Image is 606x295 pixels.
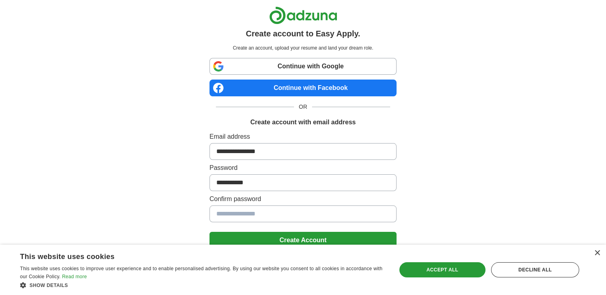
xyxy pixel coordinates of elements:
a: Continue with Google [209,58,397,75]
span: This website uses cookies to improve user experience and to enable personalised advertising. By u... [20,266,383,279]
label: Email address [209,132,397,142]
label: Confirm password [209,194,397,204]
div: Accept all [399,262,485,277]
h1: Create account to Easy Apply. [246,28,360,40]
div: Decline all [491,262,579,277]
label: Password [209,163,397,173]
p: Create an account, upload your resume and land your dream role. [211,44,395,52]
a: Read more, opens a new window [62,274,87,279]
span: Show details [30,283,68,288]
h1: Create account with email address [250,118,356,127]
div: This website uses cookies [20,249,365,261]
div: Close [594,250,600,256]
img: Adzuna logo [269,6,337,24]
span: OR [294,103,312,111]
div: Show details [20,281,385,289]
a: Continue with Facebook [209,80,397,96]
button: Create Account [209,232,397,249]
